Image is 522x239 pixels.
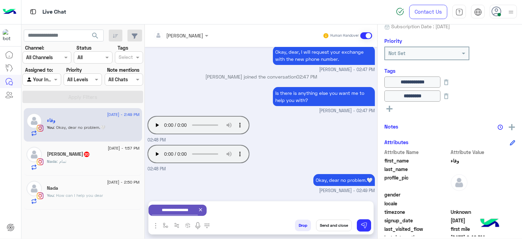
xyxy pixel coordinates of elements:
[47,151,90,157] h5: Nada Ahmed
[27,113,42,129] img: defaultAdmin.png
[313,174,375,186] p: 24/8/2025, 2:49 PM
[182,220,194,231] button: create order
[455,8,463,16] img: tab
[509,124,515,130] img: add
[76,44,91,51] label: Status
[42,7,66,17] p: Live Chat
[273,46,375,65] p: 24/8/2025, 2:47 PM
[384,174,449,190] span: profile_pic
[384,139,408,145] h6: Attributes
[384,166,449,173] span: last_name
[384,200,449,207] span: locale
[47,159,57,164] span: Nada
[409,5,447,19] a: Contact Us
[384,191,449,198] span: gender
[37,192,43,199] img: Instagram
[478,212,502,236] img: hulul-logo.png
[87,30,104,44] button: search
[152,222,160,230] img: send attachment
[160,220,171,231] button: select flow
[384,217,449,224] span: signup_date
[22,91,143,103] button: Apply Filters
[384,157,449,164] span: first_name
[29,7,37,16] img: tab
[118,44,128,51] label: Tags
[3,29,15,41] img: 317874714732967
[47,118,55,123] h5: وفاء
[194,222,202,230] img: send voice note
[147,166,166,171] span: 02:48 PM
[27,147,42,162] img: defaultAdmin.png
[474,8,482,16] img: tab
[174,223,179,228] img: Trigger scenario
[107,112,139,118] span: [DATE] - 2:49 PM
[384,123,398,130] h6: Notes
[37,158,43,165] img: Instagram
[147,137,166,142] span: 02:48 PM
[384,38,402,44] h6: Priority
[273,87,375,106] p: 24/8/2025, 2:47 PM
[391,23,450,30] span: Subscription Date : [DATE]
[319,67,375,73] span: [PERSON_NAME] - 02:47 PM
[451,174,468,191] img: defaultAdmin.png
[147,116,249,134] audio: Your browser does not support the audio tag.
[163,223,168,228] img: select flow
[84,152,89,157] span: 20
[319,108,375,114] span: [PERSON_NAME] - 02:47 PM
[396,7,404,16] img: spinner
[451,217,516,224] span: 2025-07-11T14:37:44.298Z
[25,66,53,73] label: Assigned to:
[3,5,16,19] img: Logo
[498,124,503,130] img: notes
[47,125,54,130] span: You
[384,68,515,74] h6: Tags
[451,200,516,207] span: null
[451,208,516,216] span: Unknown
[295,220,311,231] button: Drop
[47,185,58,191] h5: Nada
[37,125,43,132] img: Instagram
[296,74,317,80] span: 02:47 PM
[147,73,375,80] p: [PERSON_NAME] joined the conversation
[451,191,516,198] span: null
[107,179,139,185] span: [DATE] - 2:50 PM
[107,66,139,73] label: Note mentions
[54,125,105,130] span: Okay, dear no problem.🤍
[204,223,210,228] img: make a call
[91,32,99,40] span: search
[25,44,44,51] label: Channel:
[27,181,42,196] img: defaultAdmin.png
[57,159,66,164] span: تمام
[330,33,359,38] small: Human Handover
[118,53,133,62] div: Select
[451,225,516,233] span: first mile
[384,208,449,216] span: timezone
[451,157,516,164] span: وفاء
[507,8,515,16] img: profile
[316,220,352,231] button: Send and close
[108,145,139,151] span: [DATE] - 1:57 PM
[319,188,375,194] span: [PERSON_NAME] - 02:49 PM
[147,145,249,163] audio: Your browser does not support the audio tag.
[384,149,449,156] span: Attribute Name
[452,5,466,19] a: tab
[451,149,516,156] span: Attribute Value
[47,193,54,198] span: You
[185,223,191,228] img: create order
[361,222,367,229] img: send message
[66,66,82,73] label: Priority
[384,225,449,233] span: last_visited_flow
[171,220,182,231] button: Trigger scenario
[54,193,103,198] span: How can I help you dear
